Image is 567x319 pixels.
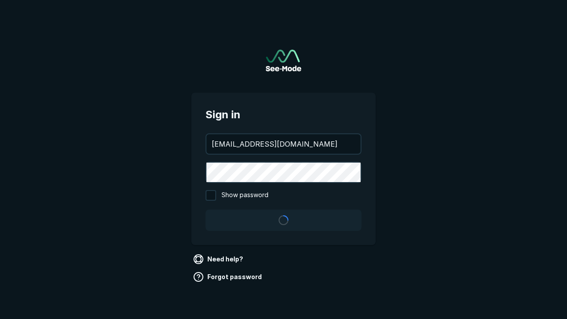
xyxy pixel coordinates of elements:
a: Need help? [191,252,247,266]
span: Sign in [206,107,361,123]
a: Go to sign in [266,50,301,71]
input: your@email.com [206,134,361,154]
span: Show password [221,190,268,201]
a: Forgot password [191,270,265,284]
img: See-Mode Logo [266,50,301,71]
